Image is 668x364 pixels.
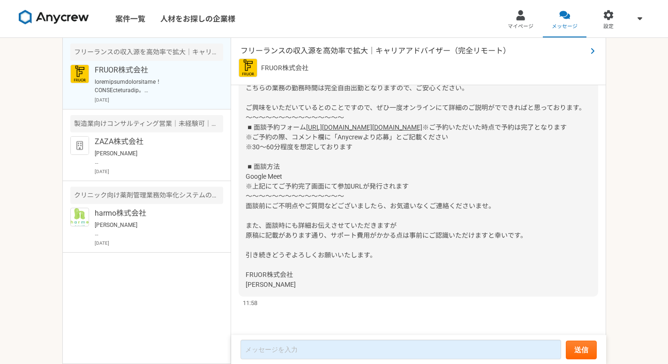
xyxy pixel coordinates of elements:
[603,23,614,30] span: 設定
[95,168,223,175] p: [DATE]
[95,96,223,103] p: [DATE]
[70,115,223,132] div: 製造業向けコンサルティング営業｜未経験可｜法人営業としてキャリアアップしたい方
[95,240,223,247] p: [DATE]
[246,55,585,131] span: ご興味も持っていただきありがとうございます！ FRUOR株式会社の[PERSON_NAME]です。 こちらの業務の勤務時間は完全自由出勤となりますので、ご安心ください。 ご興味をいただいていると...
[95,78,210,95] p: loremipsumdolorsitame！ CONSEcteturadip。 elitseddoeiusmodtemporinc、utlabor。 etdoloremagnaaliqua、en...
[243,298,257,307] span: 11:58
[70,65,89,83] img: FRUOR%E3%83%AD%E3%82%B3%E3%82%99.png
[306,124,422,131] a: [URL][DOMAIN_NAME][DOMAIN_NAME]
[261,63,308,73] p: FRUOR株式会社
[19,10,89,25] img: 8DqYSo04kwAAAAASUVORK5CYII=
[95,65,210,76] p: FRUOR株式会社
[70,187,223,204] div: クリニック向け薬剤管理業務効率化システムの営業
[246,124,567,288] span: ※ご予約いただいた時点で予約は完了となります ※ご予約の際、コメント欄に「Anycrewより応募」とご記載ください ※30〜60分程度を想定しております ◾️面談方法 Google Meet ※...
[70,44,223,61] div: フリーランスの収入源を高効率で拡大｜キャリアアドバイザー（完全リモート）
[95,136,210,147] p: ZAZA株式会社
[95,221,210,238] p: [PERSON_NAME] harmo株式会社の[PERSON_NAME]と申します。 現在、弊社ではクリニックに営業、もしくはご紹介をいただけるパートナー様を募集中です。 商材は「harmoお...
[239,58,257,77] img: FRUOR%E3%83%AD%E3%82%B3%E3%82%99.png
[70,208,89,226] img: okusuri_logo.png
[508,23,533,30] span: マイページ
[95,208,210,219] p: harmo株式会社
[566,341,597,359] button: 送信
[95,149,210,166] p: [PERSON_NAME] ご希望に沿うことができず恐縮です。 また別の機会にご縁がありましたら、その際はどうぞよろしくお願いいたします。 この度は丁寧なご連絡をくださり、ありがとうございました...
[552,23,578,30] span: メッセージ
[70,136,89,155] img: default_org_logo-42cde973f59100197ec2c8e796e4974ac8490bb5b08a0eb061ff975e4574aa76.png
[240,45,587,57] span: フリーランスの収入源を高効率で拡大｜キャリアアドバイザー（完全リモート）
